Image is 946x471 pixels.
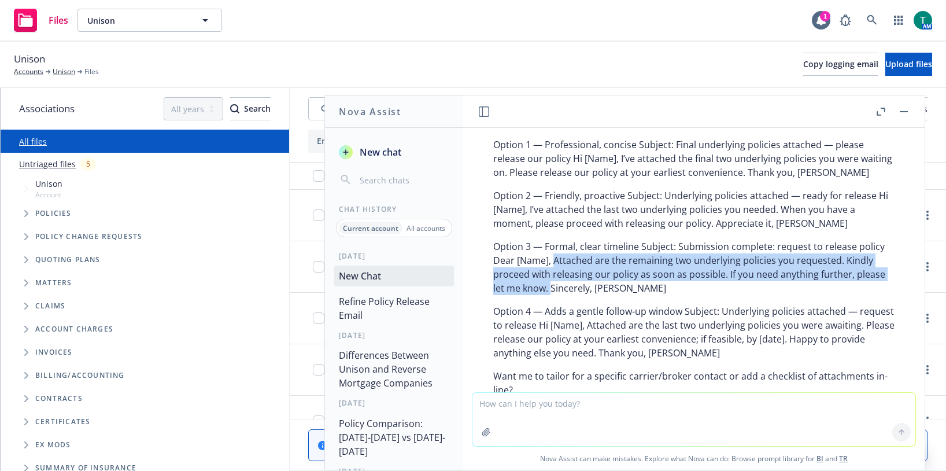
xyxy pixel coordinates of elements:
[87,14,187,27] span: Unison
[230,104,239,113] svg: Search
[313,364,324,376] input: Toggle Row Selected
[14,51,45,67] span: Unison
[334,413,454,462] button: Policy Comparison: [DATE]-[DATE] vs [DATE]-[DATE]
[839,454,848,463] a: TR
[357,145,401,159] span: New chat
[493,189,895,230] p: Option 2 — Friendly, proactive Subject: Underlying policies attached — ready for release Hi [Name...
[816,454,823,463] a: BI
[53,67,75,77] a: Unison
[35,256,101,263] span: Quoting plans
[325,330,463,340] div: [DATE]
[493,138,895,179] p: Option 1 — Professional, concise Subject: Final underlying policies attached — please release our...
[230,97,271,120] button: SearchSearch
[493,304,895,360] p: Option 4 — Adds a gentle follow-up window Subject: Underlying policies attached — request to rele...
[803,53,878,76] button: Copy logging email
[35,372,125,379] span: Billing/Accounting
[887,9,910,32] a: Switch app
[834,9,857,32] a: Report a Bug
[14,67,43,77] a: Accounts
[334,142,454,163] button: New chat
[19,101,75,116] span: Associations
[921,208,934,222] a: more
[325,204,463,214] div: Chat History
[80,157,96,171] div: 5
[921,260,934,274] a: more
[885,58,932,69] span: Upload files
[334,345,454,393] button: Differences Between Unison and Reverse Mortgage Companies
[357,172,449,188] input: Search chats
[921,414,934,428] a: more
[493,369,895,397] p: Want me to tailor for a specific carrier/broker contact or add a checklist of attachments in-line?
[308,97,479,120] input: Search by keyword...
[334,266,454,286] button: New Chat
[313,209,324,221] input: Toggle Row Selected
[921,363,934,377] a: more
[339,105,401,119] h1: Nova Assist
[35,178,62,190] span: Unison
[921,311,934,325] a: more
[1,175,289,364] div: Tree Example
[35,326,113,333] span: Account charges
[313,261,324,273] input: Toggle Row Selected
[885,53,932,76] button: Upload files
[230,98,271,120] div: Search
[19,136,47,147] a: All files
[19,158,76,170] a: Untriaged files
[35,279,72,286] span: Matters
[35,210,72,217] span: Policies
[493,240,895,295] p: Option 3 — Formal, clear timeline Subject: Submission complete: request to release policy Dear [N...
[35,395,83,402] span: Contracts
[325,398,463,408] div: [DATE]
[407,223,445,233] p: All accounts
[308,130,371,153] button: Email
[914,11,932,30] img: photo
[84,67,99,77] span: Files
[35,441,71,448] span: Ex Mods
[77,9,222,32] button: Unison
[35,418,90,425] span: Certificates
[313,312,324,324] input: Toggle Row Selected
[313,415,324,427] input: Toggle Row Selected
[35,303,65,310] span: Claims
[49,16,68,25] span: Files
[803,58,878,69] span: Copy logging email
[325,251,463,261] div: [DATE]
[334,291,454,326] button: Refine Policy Release Email
[468,447,920,470] span: Nova Assist can make mistakes. Explore what Nova can do: Browse prompt library for and
[820,11,830,21] div: 1
[35,190,62,200] span: Account
[343,223,398,233] p: Current account
[35,349,73,356] span: Invoices
[9,4,73,36] a: Files
[313,170,324,182] input: Select all
[860,9,884,32] a: Search
[35,233,142,240] span: Policy change requests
